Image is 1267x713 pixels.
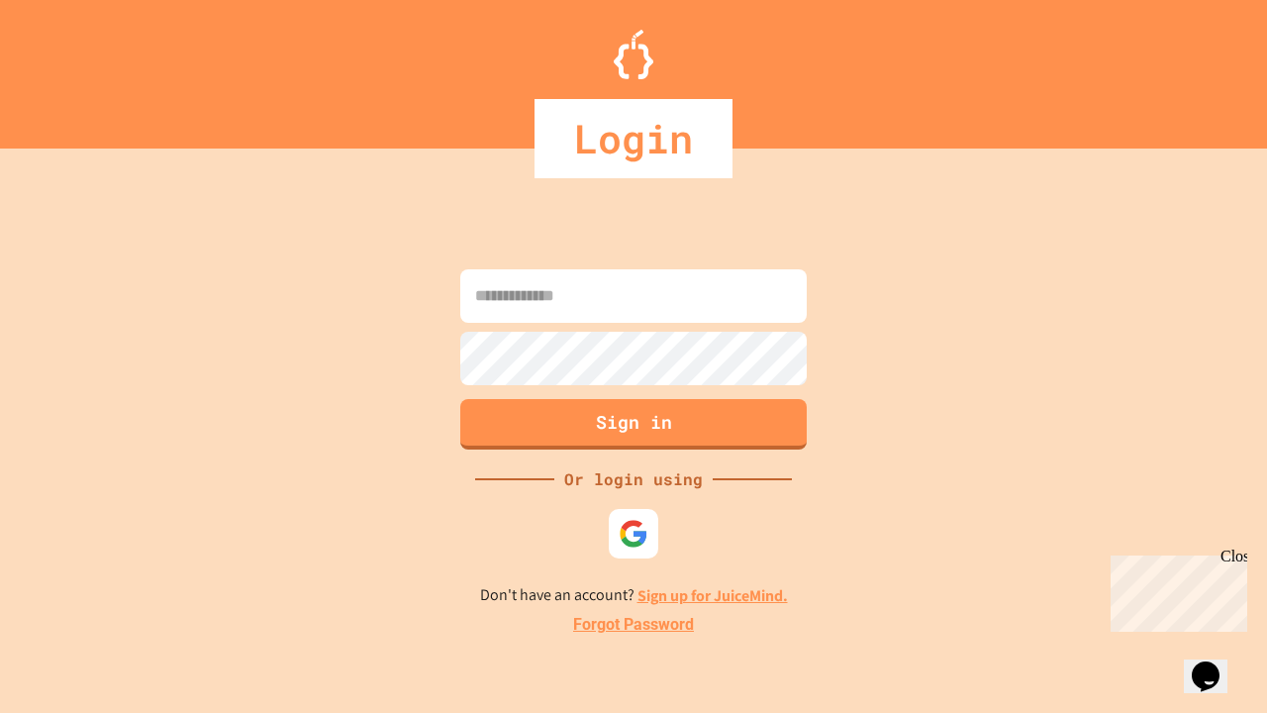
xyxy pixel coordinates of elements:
img: Logo.svg [614,30,653,79]
iframe: chat widget [1184,634,1247,693]
a: Forgot Password [573,613,694,637]
iframe: chat widget [1103,548,1247,632]
button: Sign in [460,399,807,450]
div: Chat with us now!Close [8,8,137,126]
p: Don't have an account? [480,583,788,608]
img: google-icon.svg [619,519,648,549]
div: Or login using [554,467,713,491]
a: Sign up for JuiceMind. [637,585,788,606]
div: Login [535,99,732,178]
